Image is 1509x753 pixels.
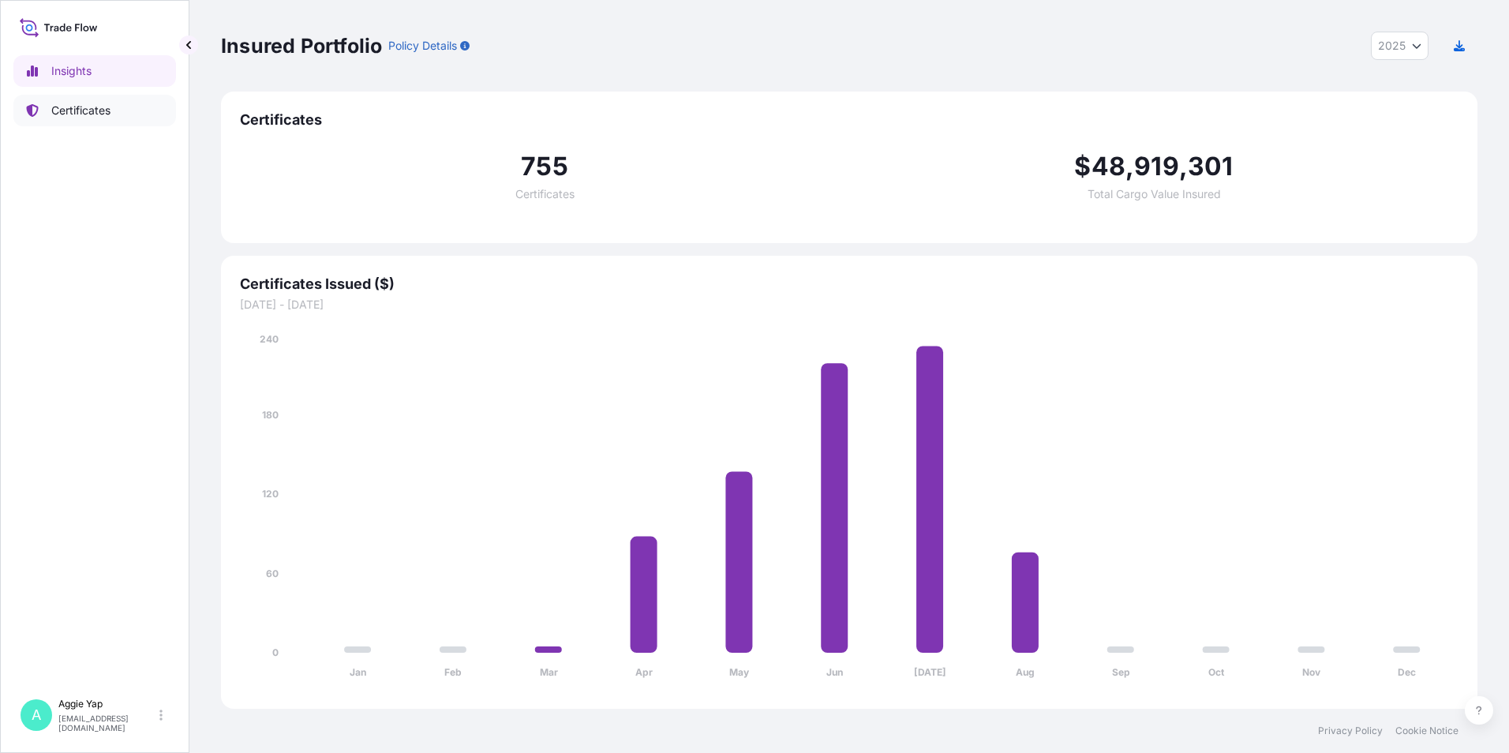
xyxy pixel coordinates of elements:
tspan: Sep [1112,666,1130,678]
span: Total Cargo Value Insured [1088,189,1221,200]
tspan: Feb [444,666,462,678]
tspan: 240 [260,333,279,345]
p: Aggie Yap [58,698,156,710]
tspan: May [729,666,750,678]
span: , [1125,154,1134,179]
span: 755 [521,154,568,179]
span: , [1179,154,1188,179]
p: Insured Portfolio [221,33,382,58]
a: Cookie Notice [1395,725,1458,737]
span: A [32,707,41,723]
tspan: Aug [1016,666,1035,678]
span: 301 [1188,154,1234,179]
a: Insights [13,55,176,87]
span: 919 [1134,154,1179,179]
button: Year Selector [1371,32,1428,60]
span: $ [1074,154,1091,179]
p: Insights [51,63,92,79]
p: Certificates [51,103,110,118]
a: Privacy Policy [1318,725,1383,737]
span: 2025 [1378,38,1406,54]
span: Certificates [240,111,1458,129]
a: Certificates [13,95,176,126]
tspan: Oct [1208,666,1225,678]
tspan: Mar [540,666,558,678]
span: Certificates Issued ($) [240,275,1458,294]
tspan: 180 [262,409,279,421]
tspan: Nov [1302,666,1321,678]
tspan: 120 [262,488,279,500]
tspan: [DATE] [914,666,946,678]
tspan: Jun [826,666,843,678]
p: [EMAIL_ADDRESS][DOMAIN_NAME] [58,714,156,732]
span: 48 [1091,154,1125,179]
tspan: 0 [272,646,279,658]
p: Policy Details [388,38,457,54]
span: Certificates [515,189,575,200]
span: [DATE] - [DATE] [240,297,1458,313]
tspan: Jan [350,666,366,678]
tspan: Dec [1398,666,1416,678]
tspan: Apr [635,666,653,678]
tspan: 60 [266,568,279,579]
